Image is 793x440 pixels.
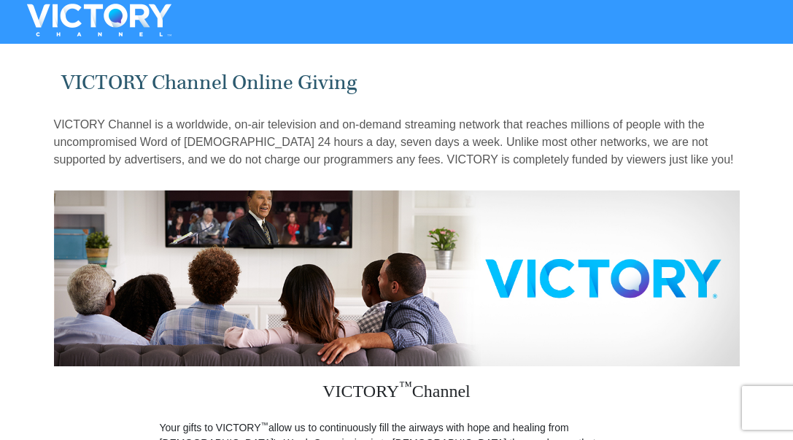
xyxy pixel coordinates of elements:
[399,379,412,393] sup: ™
[261,420,269,429] sup: ™
[61,71,732,95] h1: VICTORY Channel Online Giving
[160,366,634,420] h3: VICTORY Channel
[54,116,740,169] p: VICTORY Channel is a worldwide, on-air television and on-demand streaming network that reaches mi...
[8,4,190,36] img: VICTORYTHON - VICTORY Channel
